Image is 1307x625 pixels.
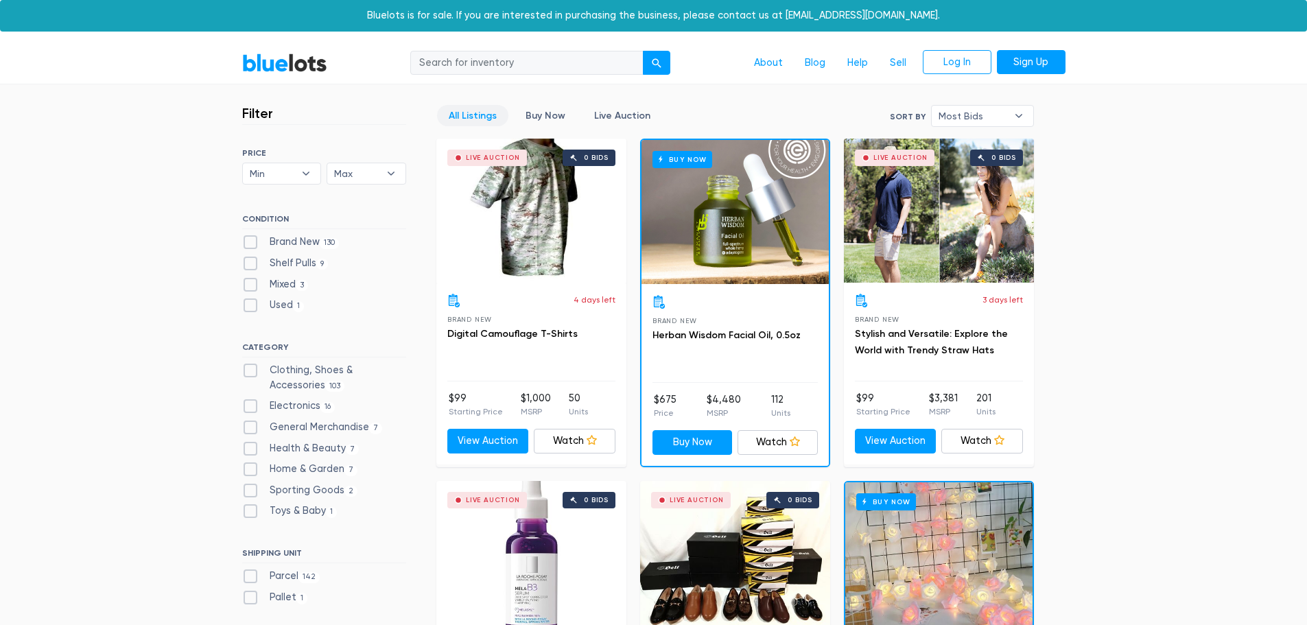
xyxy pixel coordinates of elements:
div: Live Auction [466,154,520,161]
li: $1,000 [521,391,551,418]
li: 112 [771,392,790,420]
a: Buy Now [514,105,577,126]
p: MSRP [707,407,741,419]
a: Live Auction 0 bids [844,139,1034,283]
label: Home & Garden [242,462,358,477]
span: 1 [326,507,338,518]
h6: CATEGORY [242,342,406,357]
span: 9 [316,259,329,270]
a: Digital Camouflage T-Shirts [447,328,578,340]
span: Brand New [855,316,899,323]
div: 0 bids [584,497,609,504]
span: 130 [320,238,340,249]
a: Herban Wisdom Facial Oil, 0.5oz [652,329,801,341]
span: Max [334,163,379,184]
span: 16 [320,402,335,413]
label: Mixed [242,277,309,292]
span: 2 [344,486,358,497]
span: 142 [298,572,320,583]
a: Log In [923,50,991,75]
label: Toys & Baby [242,504,338,519]
a: Sign Up [997,50,1065,75]
a: About [743,50,794,76]
label: Sporting Goods [242,483,358,498]
label: Shelf Pulls [242,256,329,271]
label: Electronics [242,399,335,414]
a: Stylish and Versatile: Explore the World with Trendy Straw Hats [855,328,1008,356]
span: 7 [369,423,383,434]
h3: Filter [242,105,273,121]
p: MSRP [521,405,551,418]
div: Live Auction [873,154,928,161]
span: Brand New [652,317,697,325]
span: 1 [293,301,305,312]
span: Most Bids [939,106,1007,126]
b: ▾ [377,163,405,184]
li: 201 [976,391,996,418]
input: Search for inventory [410,51,644,75]
a: View Auction [855,429,937,453]
a: Watch [534,429,615,453]
label: Used [242,298,305,313]
li: $4,480 [707,392,741,420]
div: 0 bids [991,154,1016,161]
label: Brand New [242,235,340,250]
p: Starting Price [856,405,910,418]
span: 7 [344,465,358,476]
a: Watch [941,429,1023,453]
p: Units [771,407,790,419]
a: All Listings [437,105,508,126]
p: MSRP [929,405,958,418]
a: Blog [794,50,836,76]
p: Units [569,405,588,418]
label: Pallet [242,590,308,605]
p: Price [654,407,676,419]
li: $3,381 [929,391,958,418]
label: Sort By [890,110,926,123]
a: Live Auction 0 bids [640,481,830,625]
span: 103 [325,381,345,392]
a: Buy Now [652,430,733,455]
p: Starting Price [449,405,503,418]
h6: Buy Now [856,493,916,510]
span: 7 [346,444,360,455]
li: $675 [654,392,676,420]
div: Live Auction [466,497,520,504]
a: View Auction [447,429,529,453]
p: 3 days left [982,294,1023,306]
a: Live Auction 0 bids [436,481,626,625]
a: Sell [879,50,917,76]
a: Live Auction 0 bids [436,139,626,283]
h6: Buy Now [652,151,712,168]
li: $99 [449,391,503,418]
div: 0 bids [584,154,609,161]
a: Help [836,50,879,76]
a: Watch [738,430,818,455]
p: 4 days left [574,294,615,306]
h6: PRICE [242,148,406,158]
h6: SHIPPING UNIT [242,548,406,563]
li: 50 [569,391,588,418]
a: Buy Now [641,140,829,284]
h6: CONDITION [242,214,406,229]
li: $99 [856,391,910,418]
b: ▾ [292,163,320,184]
b: ▾ [1004,106,1033,126]
a: BlueLots [242,53,327,73]
label: Health & Beauty [242,441,360,456]
span: Brand New [447,316,492,323]
label: General Merchandise [242,420,383,435]
span: 3 [296,280,309,291]
a: Live Auction [582,105,662,126]
p: Units [976,405,996,418]
label: Parcel [242,569,320,584]
span: 1 [296,593,308,604]
div: Live Auction [670,497,724,504]
span: Min [250,163,295,184]
div: 0 bids [788,497,812,504]
label: Clothing, Shoes & Accessories [242,363,406,392]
